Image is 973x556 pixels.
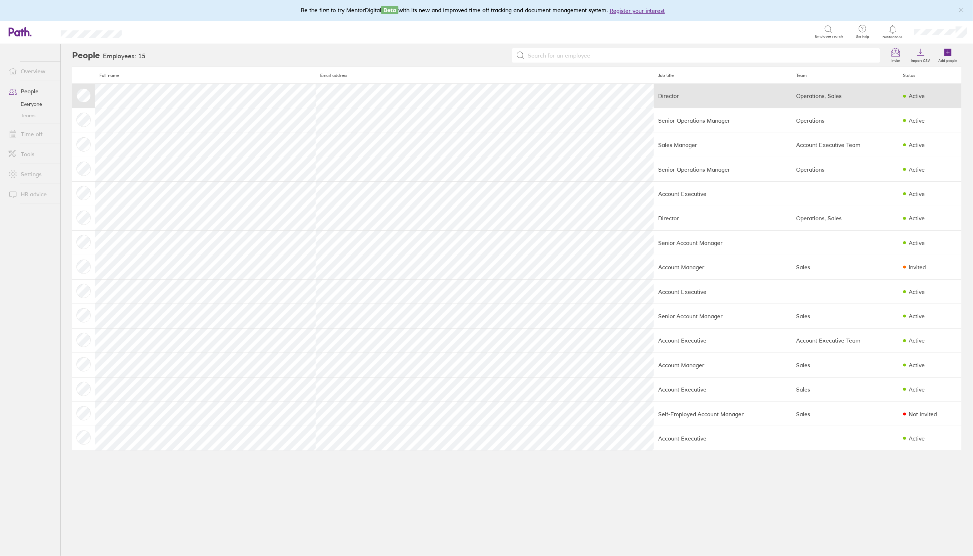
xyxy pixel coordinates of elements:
label: Import CSV [907,56,934,63]
div: Active [909,215,925,221]
td: Sales [792,377,899,402]
h3: Employees: 15 [103,53,145,60]
td: Sales [792,402,899,426]
label: Invite [888,56,904,63]
div: Active [909,117,925,124]
td: Sales [792,353,899,377]
div: Active [909,362,925,368]
label: Add people [934,56,962,63]
a: Time off [3,127,60,141]
a: Invite [884,44,907,67]
td: Senior Operations Manager [654,157,792,182]
span: Beta [381,6,398,14]
td: Account Executive Team [792,133,899,157]
td: Account Executive [654,328,792,353]
td: Senior Account Manager [654,304,792,328]
th: Full name [95,67,316,84]
a: Overview [3,64,60,78]
a: Teams [3,110,60,121]
td: Account Manager [654,353,792,377]
th: Email address [316,67,654,84]
td: Sales [792,304,899,328]
td: Account Executive Team [792,328,899,353]
div: Active [909,191,925,197]
td: Sales Manager [654,133,792,157]
td: Self-Employed Account Manager [654,402,792,426]
a: Add people [934,44,962,67]
td: Account Executive [654,377,792,402]
a: People [3,84,60,98]
div: Not invited [909,411,937,417]
td: Senior Operations Manager [654,108,792,133]
td: Director [654,84,792,108]
td: Account Executive [654,182,792,206]
div: Active [909,93,925,99]
td: Operations [792,108,899,133]
a: Everyone [3,98,60,110]
td: Sales [792,255,899,279]
div: Active [909,289,925,295]
th: Team [792,67,899,84]
div: Invited [909,264,926,270]
a: Tools [3,147,60,161]
div: Active [909,435,925,442]
span: Notifications [882,35,905,39]
div: Search [141,28,159,35]
input: Search for an employee [525,49,876,62]
td: Operations, Sales [792,84,899,108]
div: Active [909,337,925,344]
div: Active [909,240,925,246]
button: Register your interest [610,6,665,15]
th: Job title [654,67,792,84]
span: Employee search [815,34,843,39]
div: Active [909,142,925,148]
a: Import CSV [907,44,934,67]
div: Active [909,313,925,319]
div: Active [909,386,925,393]
td: Account Executive [654,280,792,304]
td: Account Manager [654,255,792,279]
div: Be the first to try MentorDigital with its new and improved time off tracking and document manage... [301,6,672,15]
span: Get help [851,35,874,39]
td: Operations, Sales [792,206,899,230]
h2: People [72,44,100,67]
a: Settings [3,167,60,181]
a: HR advice [3,187,60,201]
td: Senior Account Manager [654,231,792,255]
a: Notifications [882,24,905,39]
td: Director [654,206,792,230]
th: Status [899,67,962,84]
td: Account Executive [654,426,792,451]
div: Active [909,166,925,173]
td: Operations [792,157,899,182]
